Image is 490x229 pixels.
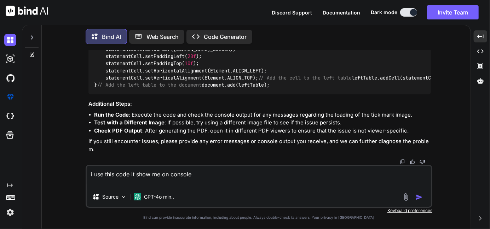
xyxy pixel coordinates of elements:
[146,33,179,41] p: Web Search
[88,100,431,108] h3: Additional Steps:
[427,5,479,19] button: Invite Team
[4,53,16,65] img: darkAi-studio
[410,159,415,165] img: like
[97,82,202,88] span: // Add the left table to the document
[272,10,312,16] span: Discord Support
[4,72,16,84] img: githubDark
[6,6,48,16] img: Bind AI
[323,9,360,16] button: Documentation
[102,33,121,41] p: Bind AI
[4,34,16,46] img: darkChat
[420,159,425,165] img: dislike
[323,10,360,16] span: Documentation
[94,111,431,119] li: : Execute the code and check the console output for any messages regarding the loading of the tic...
[86,215,432,220] p: Bind can provide inaccurate information, including about people. Always double-check its answers....
[94,127,431,135] li: : After generating the PDF, open it in different PDF viewers to ensure that the issue is not view...
[94,119,431,127] li: : If possible, try using a different image file to see if the issue persists.
[88,137,431,153] p: If you still encounter issues, please provide any error messages or console output you receive, a...
[4,206,16,218] img: settings
[87,166,431,187] textarea: i use this code it show me on console
[134,193,141,200] img: GPT-4o mini
[416,194,423,201] img: icon
[400,159,405,165] img: copy
[94,127,142,134] strong: Check PDF Output
[144,193,174,200] p: GPT-4o min..
[185,60,193,67] span: 10f
[258,75,352,81] span: // Add the cell to the left table
[102,193,119,200] p: Source
[86,208,432,213] p: Keyboard preferences
[371,9,397,16] span: Dark mode
[272,9,312,16] button: Discord Support
[402,193,410,201] img: attachment
[188,53,196,59] span: 20f
[4,91,16,103] img: premium
[4,110,16,122] img: cloudideIcon
[94,119,165,126] strong: Test with a Different Image
[121,194,127,200] img: Pick Models
[94,111,129,118] strong: Run the Code
[204,33,247,41] p: Code Generator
